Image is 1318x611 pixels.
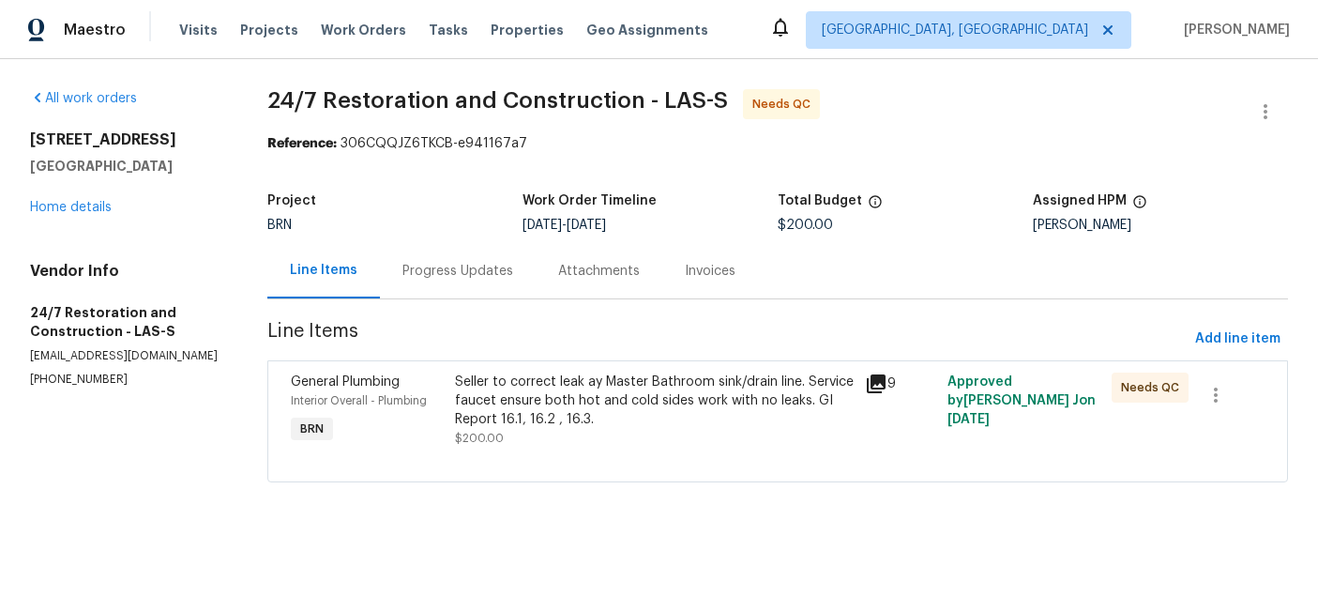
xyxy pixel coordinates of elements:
[752,95,818,114] span: Needs QC
[822,21,1088,39] span: [GEOGRAPHIC_DATA], [GEOGRAPHIC_DATA]
[523,219,606,232] span: -
[64,21,126,39] span: Maestro
[1188,322,1288,357] button: Add line item
[30,372,222,388] p: [PHONE_NUMBER]
[30,201,112,214] a: Home details
[267,194,316,207] h5: Project
[30,157,222,176] h5: [GEOGRAPHIC_DATA]
[523,194,657,207] h5: Work Order Timeline
[30,92,137,105] a: All work orders
[491,21,564,39] span: Properties
[267,89,728,112] span: 24/7 Restoration and Construction - LAS-S
[778,219,833,232] span: $200.00
[240,21,298,39] span: Projects
[291,375,400,389] span: General Plumbing
[267,137,337,150] b: Reference:
[778,194,862,207] h5: Total Budget
[402,262,513,281] div: Progress Updates
[947,413,990,426] span: [DATE]
[1132,194,1147,219] span: The hpm assigned to this work order.
[1033,194,1127,207] h5: Assigned HPM
[947,375,1096,426] span: Approved by [PERSON_NAME] J on
[267,322,1188,357] span: Line Items
[455,433,504,444] span: $200.00
[179,21,218,39] span: Visits
[455,373,855,429] div: Seller to correct leak ay Master Bathroom sink/drain line. Service faucet ensure both hot and col...
[586,21,708,39] span: Geo Assignments
[291,395,427,406] span: Interior Overall - Plumbing
[267,219,292,232] span: BRN
[321,21,406,39] span: Work Orders
[30,262,222,281] h4: Vendor Info
[523,219,562,232] span: [DATE]
[267,134,1288,153] div: 306CQQJZ6TKCB-e941167a7
[30,130,222,149] h2: [STREET_ADDRESS]
[30,348,222,364] p: [EMAIL_ADDRESS][DOMAIN_NAME]
[1176,21,1290,39] span: [PERSON_NAME]
[685,262,735,281] div: Invoices
[865,373,936,395] div: 9
[567,219,606,232] span: [DATE]
[1121,378,1187,397] span: Needs QC
[558,262,640,281] div: Attachments
[1195,328,1280,351] span: Add line item
[290,261,357,280] div: Line Items
[30,303,222,341] h5: 24/7 Restoration and Construction - LAS-S
[1033,219,1288,232] div: [PERSON_NAME]
[429,23,468,37] span: Tasks
[868,194,883,219] span: The total cost of line items that have been proposed by Opendoor. This sum includes line items th...
[293,420,331,438] span: BRN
